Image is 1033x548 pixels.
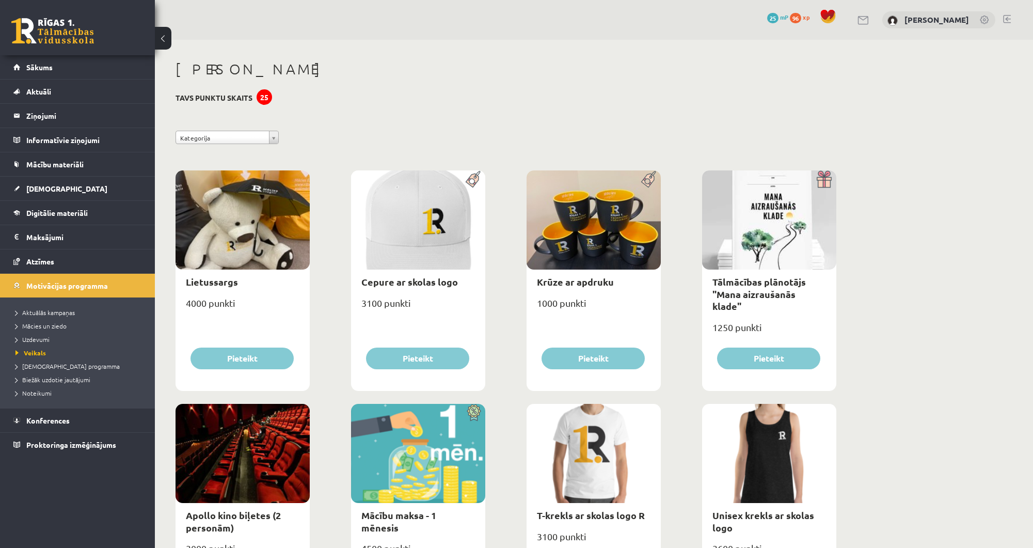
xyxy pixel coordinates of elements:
[361,276,458,288] a: Cepure ar skolas logo
[176,93,252,102] h3: Tavs punktu skaits
[361,509,436,533] a: Mācību maksa - 1 mēnesis
[26,257,54,266] span: Atzīmes
[13,128,142,152] a: Informatīvie ziņojumi
[13,152,142,176] a: Mācību materiāli
[462,170,485,188] img: Populāra prece
[462,404,485,421] img: Atlaide
[537,509,645,521] a: T-krekls ar skolas logo R
[26,184,107,193] span: [DEMOGRAPHIC_DATA]
[712,276,806,312] a: Tālmācības plānotājs "Mana aizraušanās klade"
[15,349,46,357] span: Veikals
[26,440,116,449] span: Proktoringa izmēģinājums
[542,348,645,369] button: Pieteikt
[26,62,53,72] span: Sākums
[15,375,90,384] span: Biežāk uzdotie jautājumi
[176,131,279,144] a: Kategorija
[26,87,51,96] span: Aktuāli
[790,13,801,23] span: 96
[638,170,661,188] img: Populāra prece
[26,128,142,152] legend: Informatīvie ziņojumi
[186,509,281,533] a: Apollo kino biļetes (2 personām)
[904,14,969,25] a: [PERSON_NAME]
[790,13,815,21] a: 96 xp
[813,170,836,188] img: Dāvana ar pārsteigumu
[13,55,142,79] a: Sākums
[13,80,142,103] a: Aktuāli
[887,15,898,26] img: Emīls Čeksters
[26,160,84,169] span: Mācību materiāli
[15,335,50,343] span: Uzdevumi
[15,389,52,397] span: Noteikumi
[15,308,145,317] a: Aktuālās kampaņas
[803,13,809,21] span: xp
[13,409,142,432] a: Konferences
[15,348,145,357] a: Veikals
[780,13,788,21] span: mP
[186,276,238,288] a: Lietussargs
[15,388,145,398] a: Noteikumi
[527,294,661,320] div: 1000 punkti
[15,362,120,370] span: [DEMOGRAPHIC_DATA] programma
[13,201,142,225] a: Digitālie materiāli
[15,375,145,384] a: Biežāk uzdotie jautājumi
[11,18,94,44] a: Rīgas 1. Tālmācības vidusskola
[190,348,294,369] button: Pieteikt
[176,294,310,320] div: 4000 punkti
[717,348,820,369] button: Pieteikt
[13,274,142,298] a: Motivācijas programma
[257,89,272,105] div: 25
[13,433,142,457] a: Proktoringa izmēģinājums
[366,348,469,369] button: Pieteikt
[13,225,142,249] a: Maksājumi
[351,294,485,320] div: 3100 punkti
[13,249,142,273] a: Atzīmes
[15,322,67,330] span: Mācies un ziedo
[26,208,88,217] span: Digitālie materiāli
[180,131,265,145] span: Kategorija
[537,276,614,288] a: Krūze ar apdruku
[26,225,142,249] legend: Maksājumi
[13,104,142,128] a: Ziņojumi
[767,13,778,23] span: 25
[15,321,145,331] a: Mācies un ziedo
[15,308,75,317] span: Aktuālās kampaņas
[767,13,788,21] a: 25 mP
[26,281,108,290] span: Motivācijas programma
[13,177,142,200] a: [DEMOGRAPHIC_DATA]
[702,319,836,345] div: 1250 punkti
[15,362,145,371] a: [DEMOGRAPHIC_DATA] programma
[712,509,814,533] a: Unisex krekls ar skolas logo
[176,60,836,78] h1: [PERSON_NAME]
[26,104,142,128] legend: Ziņojumi
[26,416,70,425] span: Konferences
[15,335,145,344] a: Uzdevumi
